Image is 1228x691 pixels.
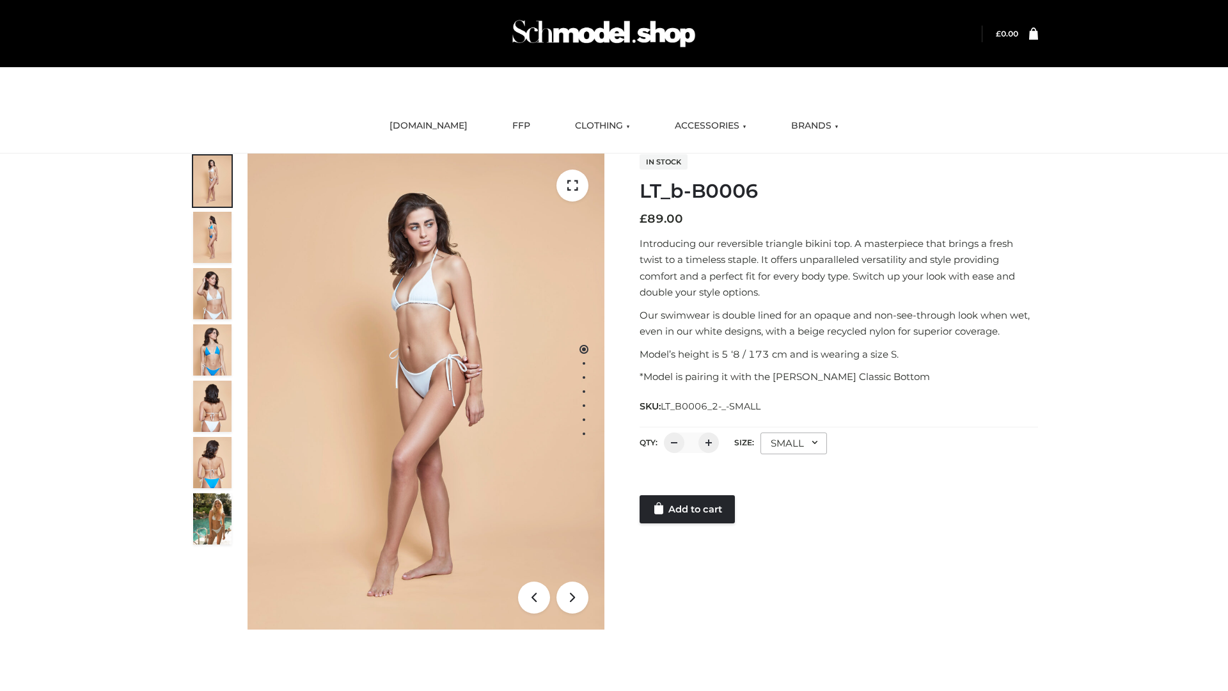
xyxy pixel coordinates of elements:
[640,438,657,447] label: QTY:
[640,399,762,414] span: SKU:
[248,154,604,630] img: ArielClassicBikiniTop_CloudNine_AzureSky_OW114ECO_1
[193,324,232,376] img: ArielClassicBikiniTop_CloudNine_AzureSky_OW114ECO_4-scaled.jpg
[640,346,1038,363] p: Model’s height is 5 ‘8 / 173 cm and is wearing a size S.
[996,29,1018,38] a: £0.00
[565,112,640,140] a: CLOTHING
[640,235,1038,301] p: Introducing our reversible triangle bikini top. A masterpiece that brings a fresh twist to a time...
[193,381,232,432] img: ArielClassicBikiniTop_CloudNine_AzureSky_OW114ECO_7-scaled.jpg
[508,8,700,59] img: Schmodel Admin 964
[640,180,1038,203] h1: LT_b-B0006
[734,438,754,447] label: Size:
[640,495,735,523] a: Add to cart
[640,212,647,226] span: £
[996,29,1018,38] bdi: 0.00
[640,212,683,226] bdi: 89.00
[996,29,1001,38] span: £
[640,369,1038,385] p: *Model is pairing it with the [PERSON_NAME] Classic Bottom
[640,307,1038,340] p: Our swimwear is double lined for an opaque and non-see-through look when wet, even in our white d...
[193,212,232,263] img: ArielClassicBikiniTop_CloudNine_AzureSky_OW114ECO_2-scaled.jpg
[193,155,232,207] img: ArielClassicBikiniTop_CloudNine_AzureSky_OW114ECO_1-scaled.jpg
[665,112,756,140] a: ACCESSORIES
[640,154,688,170] span: In stock
[782,112,848,140] a: BRANDS
[193,437,232,488] img: ArielClassicBikiniTop_CloudNine_AzureSky_OW114ECO_8-scaled.jpg
[380,112,477,140] a: [DOMAIN_NAME]
[760,433,827,454] div: SMALL
[193,268,232,319] img: ArielClassicBikiniTop_CloudNine_AzureSky_OW114ECO_3-scaled.jpg
[661,401,760,412] span: LT_B0006_2-_-SMALL
[503,112,540,140] a: FFP
[193,493,232,544] img: Arieltop_CloudNine_AzureSky2.jpg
